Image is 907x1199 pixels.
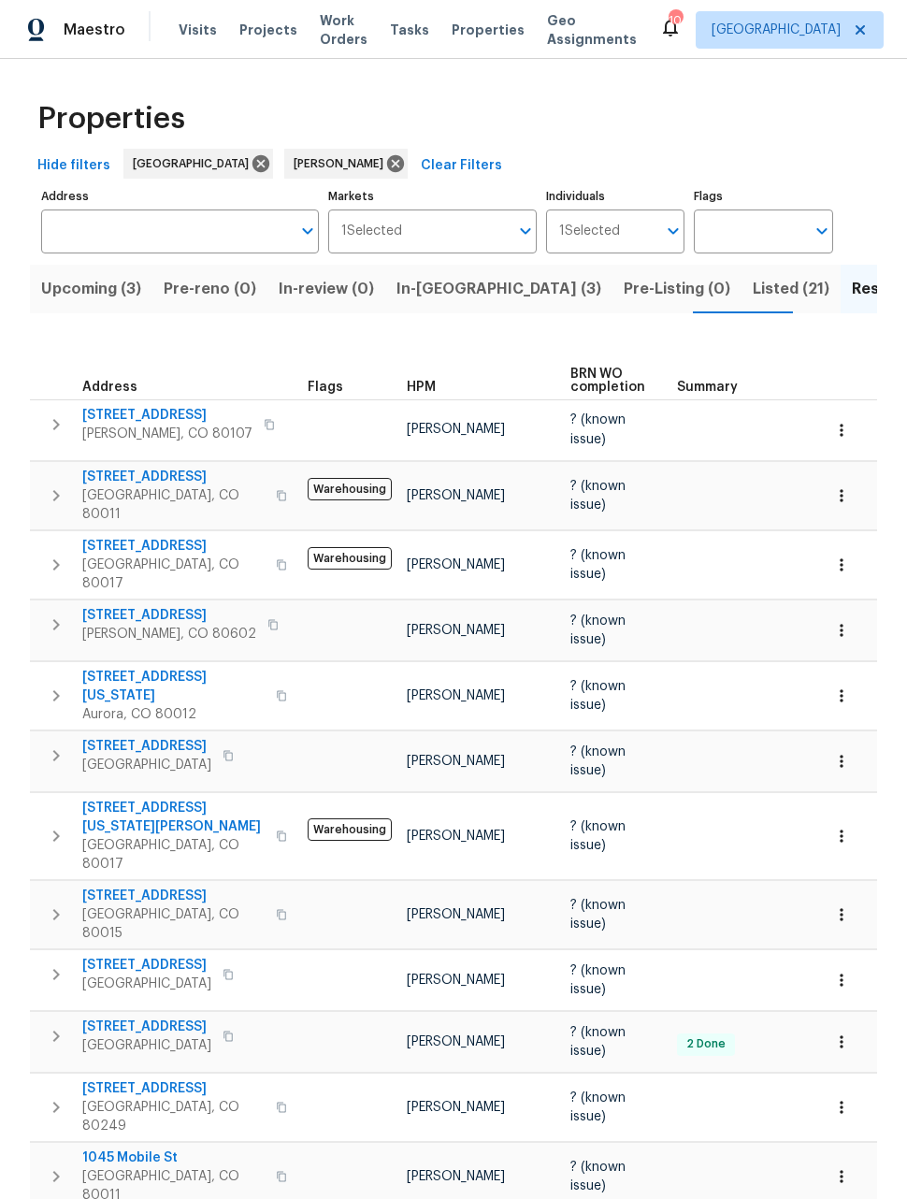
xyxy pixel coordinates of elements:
[570,614,626,646] span: ? (known issue)
[82,537,265,556] span: [STREET_ADDRESS]
[239,21,297,39] span: Projects
[570,1161,626,1192] span: ? (known issue)
[407,381,436,394] span: HPM
[123,149,273,179] div: [GEOGRAPHIC_DATA]
[407,489,505,502] span: [PERSON_NAME]
[624,276,730,302] span: Pre-Listing (0)
[82,705,265,724] span: Aurora, CO 80012
[694,191,833,202] label: Flags
[179,21,217,39] span: Visits
[753,276,829,302] span: Listed (21)
[407,830,505,843] span: [PERSON_NAME]
[37,154,110,178] span: Hide filters
[82,468,265,486] span: [STREET_ADDRESS]
[669,11,682,30] div: 10
[413,149,510,183] button: Clear Filters
[677,381,738,394] span: Summary
[164,276,256,302] span: Pre-reno (0)
[320,11,367,49] span: Work Orders
[82,737,211,756] span: [STREET_ADDRESS]
[279,276,374,302] span: In-review (0)
[396,276,601,302] span: In-[GEOGRAPHIC_DATA] (3)
[82,975,211,993] span: [GEOGRAPHIC_DATA]
[570,745,626,777] span: ? (known issue)
[41,191,319,202] label: Address
[82,606,256,625] span: [STREET_ADDRESS]
[407,423,505,436] span: [PERSON_NAME]
[407,558,505,571] span: [PERSON_NAME]
[82,1018,211,1036] span: [STREET_ADDRESS]
[407,1170,505,1183] span: [PERSON_NAME]
[328,191,537,202] label: Markets
[82,381,137,394] span: Address
[82,956,211,975] span: [STREET_ADDRESS]
[452,21,525,39] span: Properties
[570,1026,626,1058] span: ? (known issue)
[82,1098,265,1135] span: [GEOGRAPHIC_DATA], CO 80249
[82,905,265,943] span: [GEOGRAPHIC_DATA], CO 80015
[308,478,392,500] span: Warehousing
[295,218,321,244] button: Open
[407,755,505,768] span: [PERSON_NAME]
[82,625,256,643] span: [PERSON_NAME], CO 80602
[570,820,626,852] span: ? (known issue)
[82,406,252,425] span: [STREET_ADDRESS]
[82,668,265,705] span: [STREET_ADDRESS][US_STATE]
[570,549,626,581] span: ? (known issue)
[407,689,505,702] span: [PERSON_NAME]
[809,218,835,244] button: Open
[41,276,141,302] span: Upcoming (3)
[559,224,620,239] span: 1 Selected
[407,974,505,987] span: [PERSON_NAME]
[547,11,637,49] span: Geo Assignments
[82,425,252,443] span: [PERSON_NAME], CO 80107
[308,547,392,570] span: Warehousing
[82,799,265,836] span: [STREET_ADDRESS][US_STATE][PERSON_NAME]
[421,154,502,178] span: Clear Filters
[660,218,686,244] button: Open
[30,149,118,183] button: Hide filters
[712,21,841,39] span: [GEOGRAPHIC_DATA]
[308,381,343,394] span: Flags
[570,964,626,996] span: ? (known issue)
[570,1091,626,1123] span: ? (known issue)
[82,556,265,593] span: [GEOGRAPHIC_DATA], CO 80017
[82,836,265,874] span: [GEOGRAPHIC_DATA], CO 80017
[512,218,539,244] button: Open
[64,21,125,39] span: Maestro
[390,23,429,36] span: Tasks
[570,680,626,712] span: ? (known issue)
[284,149,408,179] div: [PERSON_NAME]
[570,413,626,445] span: ? (known issue)
[546,191,685,202] label: Individuals
[82,1036,211,1055] span: [GEOGRAPHIC_DATA]
[570,899,626,931] span: ? (known issue)
[82,1079,265,1098] span: [STREET_ADDRESS]
[294,154,391,173] span: [PERSON_NAME]
[407,1035,505,1048] span: [PERSON_NAME]
[37,109,185,128] span: Properties
[679,1036,733,1052] span: 2 Done
[407,908,505,921] span: [PERSON_NAME]
[82,756,211,774] span: [GEOGRAPHIC_DATA]
[133,154,256,173] span: [GEOGRAPHIC_DATA]
[82,887,265,905] span: [STREET_ADDRESS]
[308,818,392,841] span: Warehousing
[570,368,645,394] span: BRN WO completion
[82,1148,265,1167] span: 1045 Mobile St
[82,486,265,524] span: [GEOGRAPHIC_DATA], CO 80011
[407,624,505,637] span: [PERSON_NAME]
[407,1101,505,1114] span: [PERSON_NAME]
[341,224,402,239] span: 1 Selected
[570,480,626,512] span: ? (known issue)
